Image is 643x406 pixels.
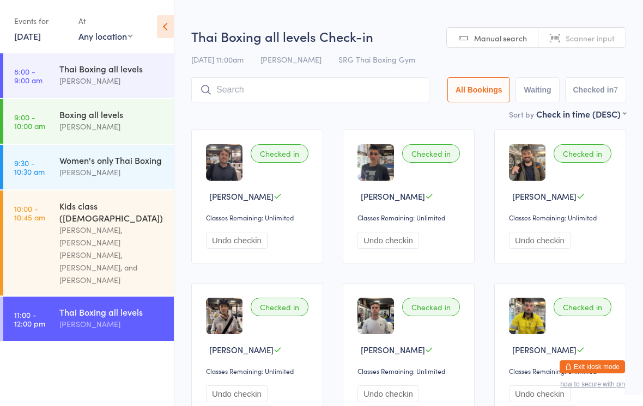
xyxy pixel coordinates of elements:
[361,344,425,355] span: [PERSON_NAME]
[59,166,165,179] div: [PERSON_NAME]
[59,108,165,120] div: Boxing all levels
[251,144,308,163] div: Checked in
[251,298,308,316] div: Checked in
[509,144,545,181] img: image1719480056.png
[474,33,527,44] span: Manual search
[206,385,268,402] button: Undo checkin
[509,213,615,222] div: Classes Remaining: Unlimited
[3,190,174,296] a: 10:00 -10:45 amKids class ([DEMOGRAPHIC_DATA])[PERSON_NAME], [PERSON_NAME] [PERSON_NAME], [PERSON...
[59,318,165,330] div: [PERSON_NAME]
[357,298,394,334] img: image1736315325.png
[78,30,132,42] div: Any location
[509,366,615,376] div: Classes Remaining: Unlimited
[191,54,244,65] span: [DATE] 11:00am
[206,144,242,181] img: image1720081527.png
[560,360,625,373] button: Exit kiosk mode
[260,54,321,65] span: [PERSON_NAME]
[14,12,68,30] div: Events for
[59,63,165,75] div: Thai Boxing all levels
[357,213,463,222] div: Classes Remaining: Unlimited
[560,380,625,388] button: how to secure with pin
[14,310,45,328] time: 11:00 - 12:00 pm
[509,385,571,402] button: Undo checkin
[59,306,165,318] div: Thai Boxing all levels
[3,99,174,144] a: 9:00 -10:00 amBoxing all levels[PERSON_NAME]
[357,144,394,181] img: image1739942962.png
[338,54,415,65] span: SRG Thai Boxing Gym
[509,298,545,334] img: image1720420558.png
[357,232,419,249] button: Undo checkin
[402,144,460,163] div: Checked in
[509,232,571,249] button: Undo checkin
[614,85,618,94] div: 7
[206,366,312,376] div: Classes Remaining: Unlimited
[206,232,268,249] button: Undo checkin
[554,298,611,316] div: Checked in
[59,154,165,166] div: Women's only Thai Boxing
[59,120,165,133] div: [PERSON_NAME]
[206,298,242,334] img: image1719481063.png
[206,213,312,222] div: Classes Remaining: Unlimited
[59,224,165,286] div: [PERSON_NAME], [PERSON_NAME] [PERSON_NAME], [PERSON_NAME], and [PERSON_NAME]
[512,344,577,355] span: [PERSON_NAME]
[515,77,559,102] button: Waiting
[536,108,626,120] div: Check in time (DESC)
[59,75,165,87] div: [PERSON_NAME]
[191,77,429,102] input: Search
[14,30,41,42] a: [DATE]
[447,77,511,102] button: All Bookings
[566,33,615,44] span: Scanner input
[14,204,45,222] time: 10:00 - 10:45 am
[554,144,611,163] div: Checked in
[209,344,274,355] span: [PERSON_NAME]
[14,113,45,130] time: 9:00 - 10:00 am
[402,298,460,316] div: Checked in
[59,200,165,224] div: Kids class ([DEMOGRAPHIC_DATA])
[565,77,627,102] button: Checked in7
[78,12,132,30] div: At
[191,27,626,45] h2: Thai Boxing all levels Check-in
[209,190,274,202] span: [PERSON_NAME]
[512,190,577,202] span: [PERSON_NAME]
[3,297,174,341] a: 11:00 -12:00 pmThai Boxing all levels[PERSON_NAME]
[14,67,43,84] time: 8:00 - 9:00 am
[361,190,425,202] span: [PERSON_NAME]
[509,109,534,120] label: Sort by
[3,53,174,98] a: 8:00 -9:00 amThai Boxing all levels[PERSON_NAME]
[357,385,419,402] button: Undo checkin
[14,158,45,176] time: 9:30 - 10:30 am
[357,366,463,376] div: Classes Remaining: Unlimited
[3,145,174,189] a: 9:30 -10:30 amWomen's only Thai Boxing[PERSON_NAME]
